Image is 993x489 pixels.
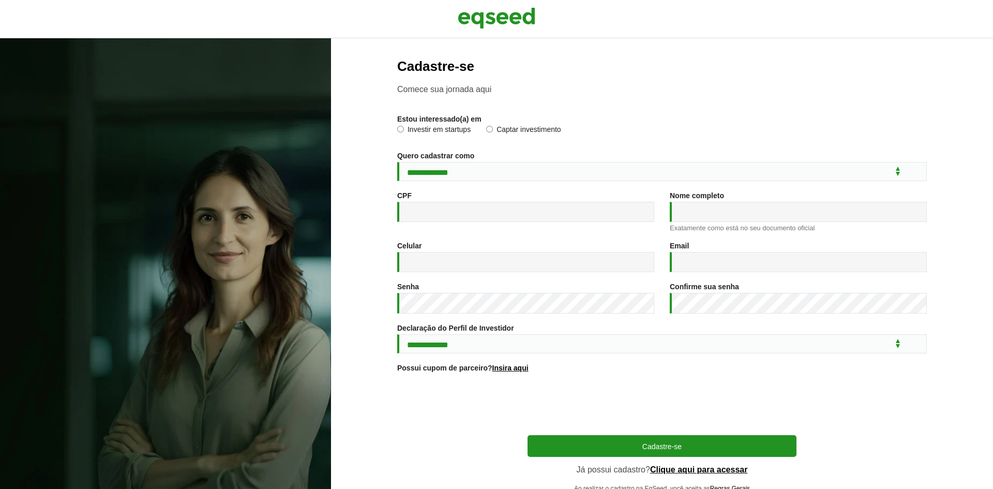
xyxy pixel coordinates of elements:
label: Possui cupom de parceiro? [397,364,529,372]
label: Captar investimento [486,126,561,136]
a: Clique aqui para acessar [650,466,748,474]
label: Senha [397,283,419,290]
img: EqSeed Logo [458,5,535,31]
label: Quero cadastrar como [397,152,474,159]
iframe: reCAPTCHA [583,384,741,425]
p: Já possui cadastro? [528,465,796,475]
div: Exatamente como está no seu documento oficial [670,225,927,231]
button: Cadastre-se [528,435,796,457]
label: Celular [397,242,422,249]
a: Insira aqui [492,364,529,372]
p: Comece sua jornada aqui [397,84,927,94]
label: Declaração do Perfil de Investidor [397,324,514,332]
label: CPF [397,192,412,199]
label: Confirme sua senha [670,283,739,290]
label: Investir em startups [397,126,471,136]
label: Estou interessado(a) em [397,115,482,123]
h2: Cadastre-se [397,59,927,74]
input: Investir em startups [397,126,404,132]
label: Email [670,242,689,249]
label: Nome completo [670,192,724,199]
input: Captar investimento [486,126,493,132]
